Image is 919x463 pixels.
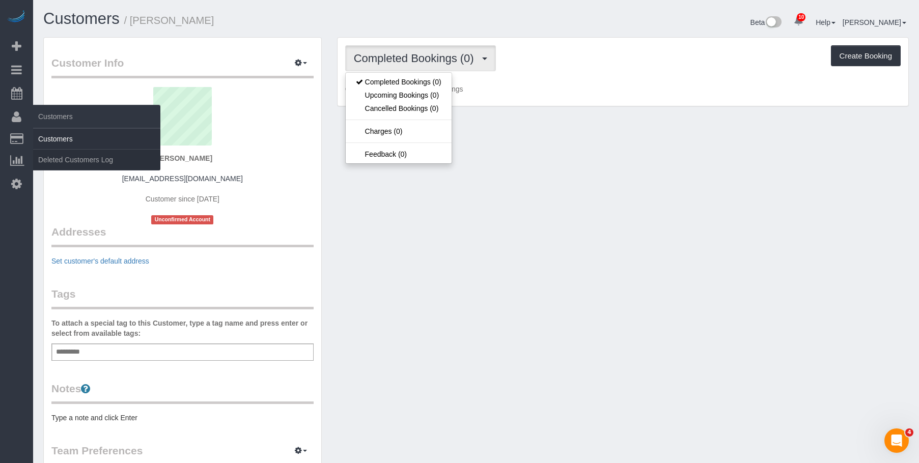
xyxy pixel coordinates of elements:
[843,18,906,26] a: [PERSON_NAME]
[831,45,901,67] button: Create Booking
[51,257,149,265] a: Set customer's default address
[51,55,314,78] legend: Customer Info
[346,125,452,138] a: Charges (0)
[797,13,805,21] span: 10
[124,15,214,26] small: / [PERSON_NAME]
[122,175,243,183] a: [EMAIL_ADDRESS][DOMAIN_NAME]
[346,89,452,102] a: Upcoming Bookings (0)
[33,105,160,128] span: Customers
[816,18,836,26] a: Help
[146,195,219,203] span: Customer since [DATE]
[346,75,452,89] a: Completed Bookings (0)
[905,428,913,437] span: 4
[884,428,909,453] iframe: Intercom live chat
[153,154,212,162] strong: [PERSON_NAME]
[346,102,452,115] a: Cancelled Bookings (0)
[6,10,26,24] img: Automaid Logo
[345,84,901,94] p: Customer has 0 Completed Bookings
[354,52,479,65] span: Completed Bookings (0)
[345,45,496,71] button: Completed Bookings (0)
[51,318,314,338] label: To attach a special tag to this Customer, type a tag name and press enter or select from availabl...
[33,128,160,170] ul: Customers
[789,10,809,33] a: 10
[33,129,160,149] a: Customers
[33,150,160,170] a: Deleted Customers Log
[51,381,314,404] legend: Notes
[151,215,213,224] span: Unconfirmed Account
[346,148,452,161] a: Feedback (0)
[765,16,782,30] img: New interface
[43,10,120,27] a: Customers
[51,286,314,309] legend: Tags
[750,18,782,26] a: Beta
[51,413,314,423] pre: Type a note and click Enter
